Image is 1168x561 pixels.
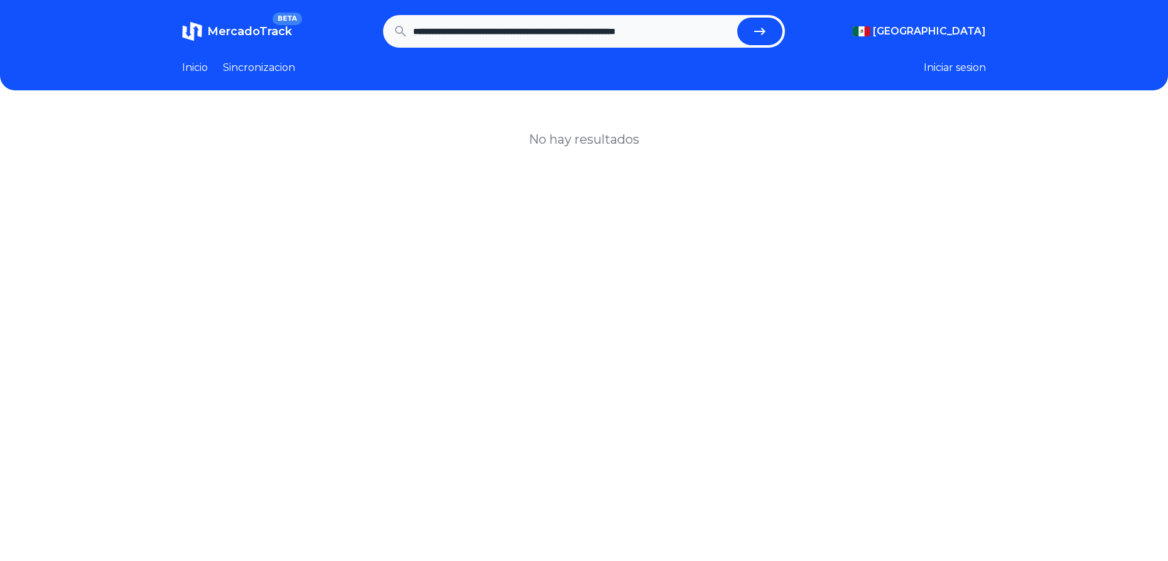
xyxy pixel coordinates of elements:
[182,21,292,41] a: MercadoTrackBETA
[853,26,870,36] img: Mexico
[924,60,986,75] button: Iniciar sesion
[223,60,295,75] a: Sincronizacion
[207,24,292,38] span: MercadoTrack
[182,21,202,41] img: MercadoTrack
[273,13,302,25] span: BETA
[873,24,986,39] span: [GEOGRAPHIC_DATA]
[853,24,986,39] button: [GEOGRAPHIC_DATA]
[529,131,639,148] h1: No hay resultados
[182,60,208,75] a: Inicio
